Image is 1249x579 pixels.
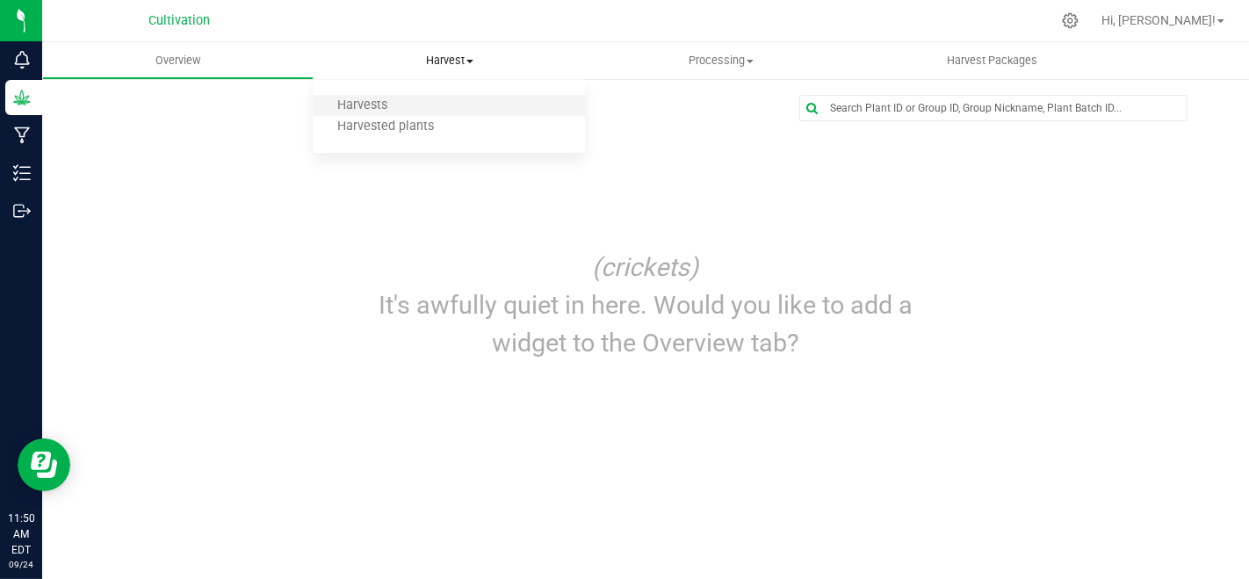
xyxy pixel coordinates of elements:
a: Harvest Harvests Harvested plants [314,42,585,79]
inline-svg: Grow [13,89,31,106]
a: Processing [585,42,856,79]
inline-svg: Inventory [13,164,31,182]
span: Hi, [PERSON_NAME]! [1101,13,1216,27]
span: Harvested plants [314,119,458,134]
span: Overview [132,53,224,69]
p: It's awfully quiet in here. Would you like to add a widget to the Overview tab? [366,286,925,362]
span: Harvests [314,98,411,113]
iframe: Resource center [18,438,70,491]
i: (crickets) [593,252,699,282]
span: Harvest Packages [923,53,1061,69]
a: Harvest Packages [856,42,1128,79]
inline-svg: Manufacturing [13,127,31,144]
div: Manage settings [1059,12,1081,29]
p: 11:50 AM EDT [8,510,34,558]
span: Cultivation [148,13,210,28]
input: Search Plant ID or Group ID, Group Nickname, Plant Batch ID... [800,96,1187,120]
span: Harvest [314,53,585,69]
inline-svg: Outbound [13,202,31,220]
a: Overview [42,42,314,79]
p: 09/24 [8,558,34,571]
inline-svg: Monitoring [13,51,31,69]
span: Processing [586,53,856,69]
